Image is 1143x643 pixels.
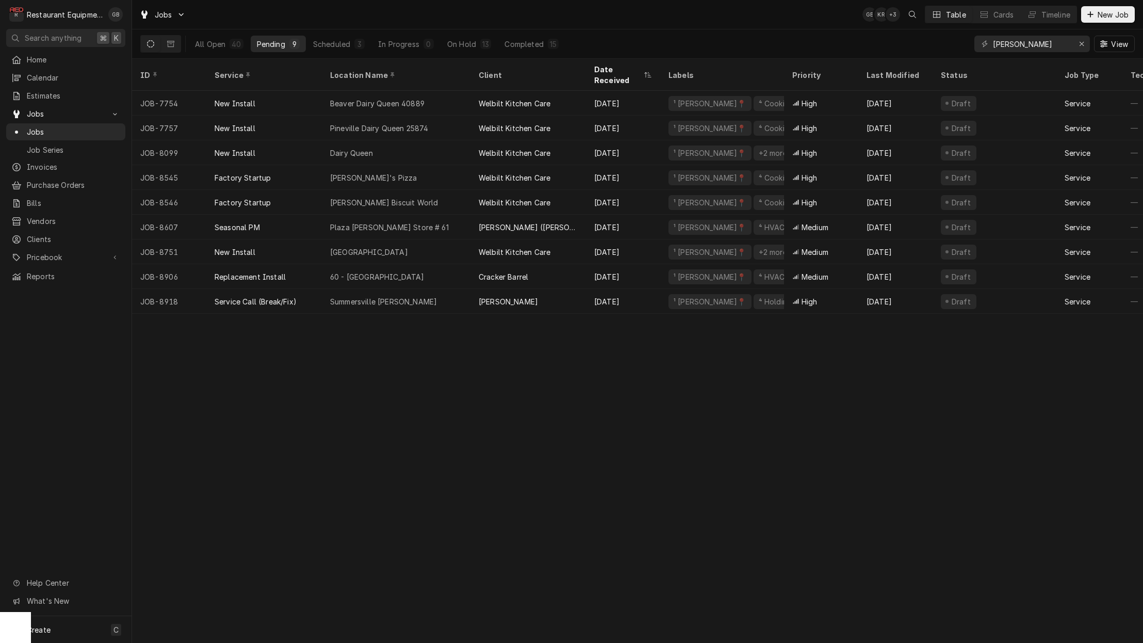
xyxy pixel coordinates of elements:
div: ⁴ Cooking 🔥 [758,98,806,109]
div: Table [946,9,966,20]
div: 3 [356,39,363,50]
div: [PERSON_NAME] ([PERSON_NAME]) [479,222,578,233]
div: New Install [215,123,255,134]
div: Kelli Robinette's Avatar [874,7,889,22]
span: Job Series [27,144,120,155]
div: ID [140,70,196,81]
div: Draft [950,197,972,208]
div: [DATE] [858,91,933,116]
a: Jobs [6,123,125,140]
span: Help Center [27,577,119,588]
div: Service [1065,148,1090,158]
div: Factory Startup [215,197,271,208]
div: [DATE] [858,289,933,314]
div: Completed [504,39,543,50]
div: Draft [950,296,972,307]
div: [DATE] [586,165,660,190]
span: New Job [1096,9,1131,20]
div: [DATE] [586,116,660,140]
div: [DATE] [858,116,933,140]
div: Draft [950,222,972,233]
div: Last Modified [867,70,922,81]
span: Medium [802,247,828,258]
div: [DATE] [586,190,660,215]
div: Factory Startup [215,172,271,183]
div: Service [1065,222,1090,233]
div: ¹ [PERSON_NAME]📍 [673,222,747,233]
span: High [802,296,818,307]
button: View [1094,36,1135,52]
input: Keyword search [993,36,1070,52]
div: Summersville [PERSON_NAME] [330,296,437,307]
a: Go to Jobs [6,105,125,122]
div: Draft [950,98,972,109]
div: In Progress [378,39,419,50]
a: Vendors [6,213,125,230]
div: ⁴ Holding & Warming ♨️ [758,296,843,307]
div: ¹ [PERSON_NAME]📍 [673,172,747,183]
div: New Install [215,98,255,109]
span: Medium [802,222,828,233]
div: [PERSON_NAME]'s Pizza [330,172,417,183]
span: Pricebook [27,252,105,263]
div: JOB-8099 [132,140,206,165]
div: [DATE] [586,289,660,314]
div: Service Call (Break/Fix) [215,296,297,307]
span: C [113,624,119,635]
div: Labels [668,70,776,81]
div: Pineville Dairy Queen 25874 [330,123,428,134]
div: Service [215,70,312,81]
button: Search anything⌘K [6,29,125,47]
div: Job Type [1065,70,1114,81]
span: Create [27,625,51,634]
div: New Install [215,148,255,158]
div: ¹ [PERSON_NAME]📍 [673,148,747,158]
div: ¹ [PERSON_NAME]📍 [673,123,747,134]
div: [DATE] [586,91,660,116]
span: Jobs [27,126,120,137]
div: Welbilt Kitchen Care [479,123,550,134]
div: Beaver Dairy Queen 40889 [330,98,424,109]
div: [DATE] [858,165,933,190]
div: Status [941,70,1046,81]
a: Job Series [6,141,125,158]
div: 15 [550,39,557,50]
div: +2 more [758,247,788,258]
div: Welbilt Kitchen Care [479,148,550,158]
button: Erase input [1073,36,1090,52]
div: [PERSON_NAME] Biscuit World [330,197,438,208]
div: [DATE] [858,239,933,264]
button: New Job [1081,6,1135,23]
span: High [802,98,818,109]
div: ¹ [PERSON_NAME]📍 [673,98,747,109]
div: ⁴ Cooking 🔥 [758,197,806,208]
div: Service [1065,271,1090,282]
div: JOB-8906 [132,264,206,289]
div: Service [1065,172,1090,183]
div: Service [1065,98,1090,109]
div: [GEOGRAPHIC_DATA] [330,247,408,258]
span: Purchase Orders [27,180,120,190]
div: Priority [792,70,848,81]
div: KR [874,7,889,22]
span: Reports [27,271,120,282]
span: Invoices [27,162,120,172]
div: Replacement Install [215,271,286,282]
div: ¹ [PERSON_NAME]📍 [673,271,747,282]
div: On Hold [447,39,476,50]
div: ¹ [PERSON_NAME]📍 [673,296,747,307]
div: JOB-8918 [132,289,206,314]
div: [DATE] [858,190,933,215]
div: 0 [426,39,432,50]
div: Service [1065,247,1090,258]
div: Timeline [1041,9,1070,20]
div: Dairy Queen [330,148,373,158]
span: Jobs [27,108,105,119]
div: Seasonal PM [215,222,260,233]
div: Draft [950,247,972,258]
a: Reports [6,268,125,285]
div: Welbilt Kitchen Care [479,247,550,258]
a: Go to Pricebook [6,249,125,266]
div: ⁴ HVAC 🌡️ [758,271,797,282]
span: Clients [27,234,120,245]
